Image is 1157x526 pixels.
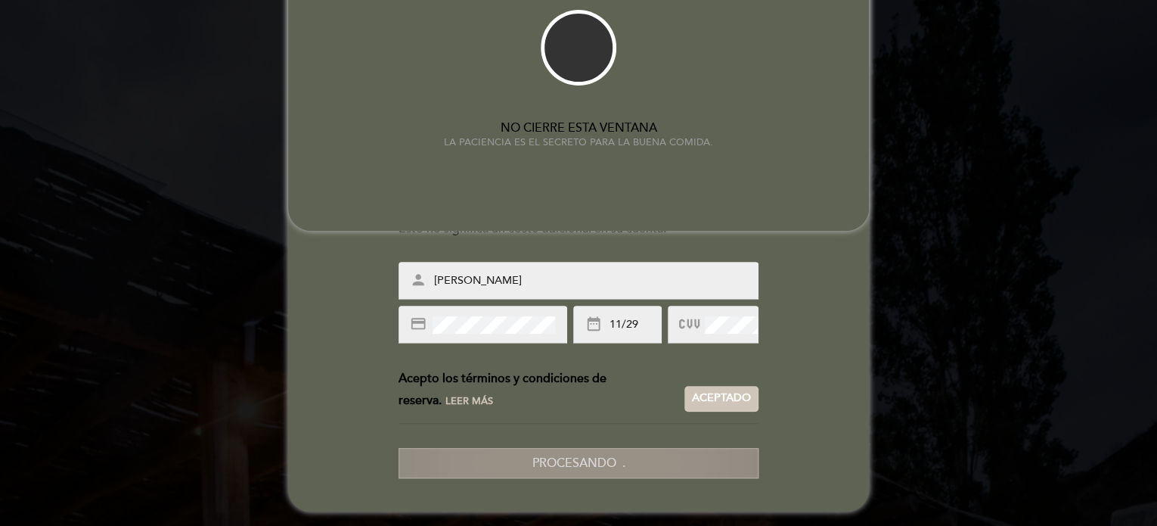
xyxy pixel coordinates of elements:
div: LA PACIENCIA ES EL SECRETO PARA LA BUENA COMIDA. [288,135,869,149]
span: Aceptado [692,391,751,406]
i: date_range [585,316,602,332]
span: Procesando [532,456,616,471]
input: MM/YY [608,316,661,334]
input: Nombre impreso en la tarjeta [433,272,761,290]
h3: NO CIERRE ESTA VENTANA [288,122,869,135]
i: person [410,272,427,288]
div: Acepto los términos y condiciones de reserva. [399,368,684,412]
span: Leer más [445,395,493,407]
i: credit_card [410,316,427,332]
button: Aceptado [684,386,758,412]
button: Procesando [399,448,758,479]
